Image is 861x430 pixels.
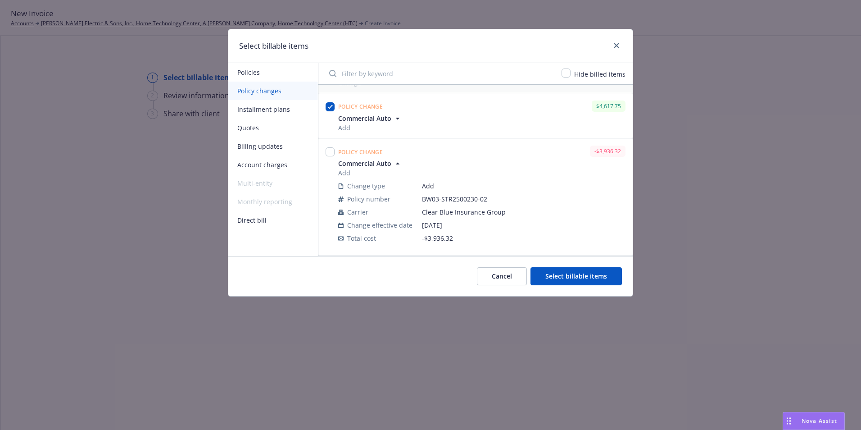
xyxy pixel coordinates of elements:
[338,148,383,156] span: Policy change
[228,82,318,100] button: Policy changes
[228,137,318,156] button: Billing updates
[347,194,390,204] span: Policy number
[422,220,625,230] span: [DATE]
[422,194,625,204] span: BW03-STR2500230-02
[338,114,402,123] button: Commercial Auto
[422,181,625,191] span: Add
[477,267,527,285] button: Cancel
[324,64,556,82] input: Filter by keyword
[347,233,376,243] span: Total cost
[592,101,625,112] div: $4,617.75
[422,234,453,242] span: -$3,936.32
[338,123,402,133] span: Add
[347,181,385,191] span: Change type
[338,114,391,123] span: Commercial Auto
[347,220,412,230] span: Change effective date
[783,412,794,430] div: Drag to move
[590,146,625,157] div: -$3,936.32
[228,119,318,137] button: Quotes
[228,211,318,229] button: Direct bill
[228,192,318,211] span: Monthly reporting
[338,103,383,110] span: Policy change
[228,63,318,82] button: Policies
[611,40,622,51] a: close
[228,100,318,119] button: Installment plans
[228,174,318,192] span: Multi-entity
[574,70,625,78] span: Hide billed items
[239,40,308,52] h1: Select billable items
[783,412,845,430] button: Nova Assist
[347,207,368,217] span: Carrier
[422,207,625,217] span: Clear Blue Insurance Group
[338,168,402,178] span: Add
[228,156,318,174] button: Account charges
[530,267,622,285] button: Select billable items
[338,159,391,168] span: Commercial Auto
[338,159,402,168] button: Commercial Auto
[802,417,837,425] span: Nova Assist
